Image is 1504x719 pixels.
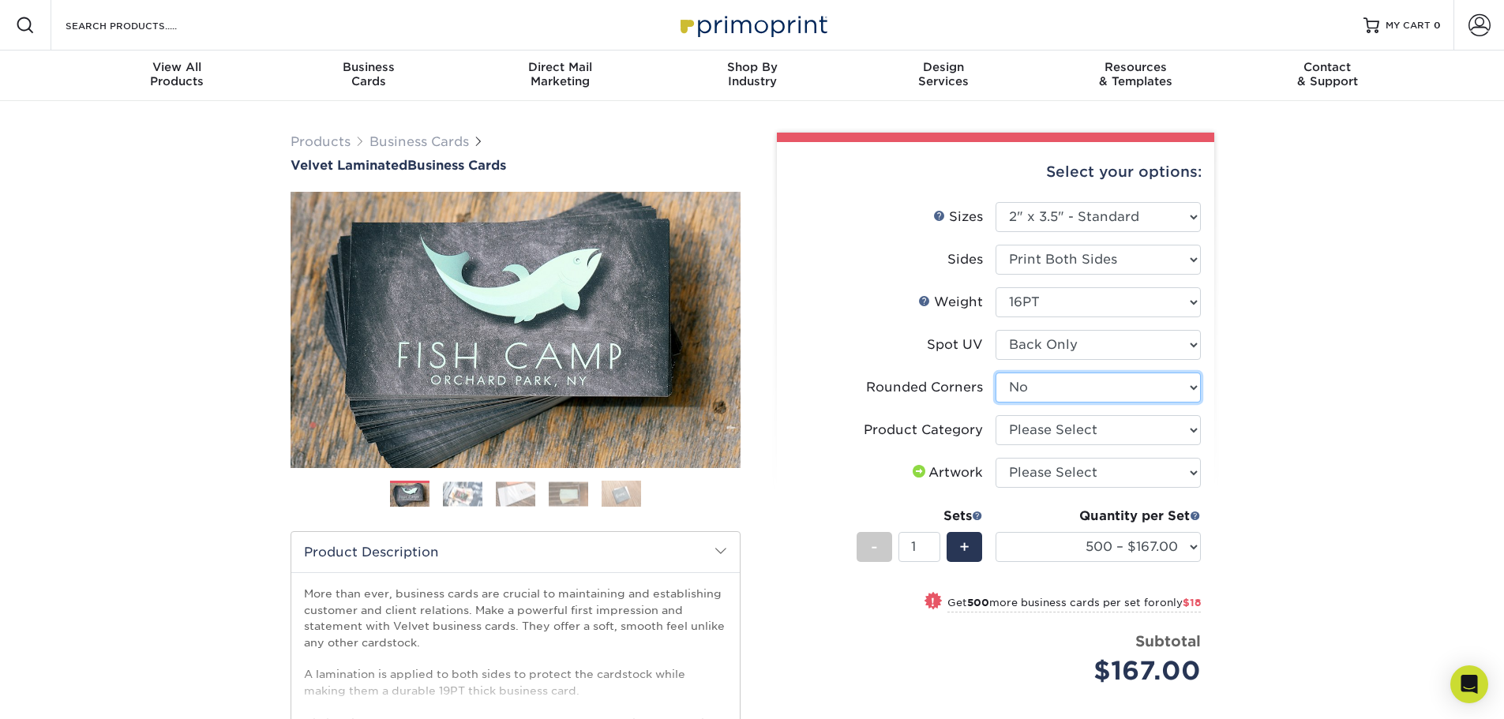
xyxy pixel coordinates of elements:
span: 0 [1434,20,1441,31]
span: - [871,535,878,559]
strong: 500 [967,597,989,609]
h1: Business Cards [291,158,741,173]
input: SEARCH PRODUCTS..... [64,16,218,35]
img: Business Cards 01 [390,475,429,515]
a: Business Cards [369,134,469,149]
img: Business Cards 03 [496,481,535,506]
span: Resources [1040,60,1232,74]
a: View AllProducts [81,51,273,101]
div: Industry [656,60,848,88]
a: Products [291,134,351,149]
span: Design [848,60,1040,74]
div: & Support [1232,60,1423,88]
div: Spot UV [927,335,983,354]
span: only [1160,597,1201,609]
div: Quantity per Set [996,507,1201,526]
span: $18 [1183,597,1201,609]
span: Direct Mail [464,60,656,74]
div: Weight [918,293,983,312]
span: Shop By [656,60,848,74]
img: Business Cards 05 [602,480,641,507]
div: Sets [857,507,983,526]
div: Services [848,60,1040,88]
a: Resources& Templates [1040,51,1232,101]
span: View All [81,60,273,74]
a: DesignServices [848,51,1040,101]
div: & Templates [1040,60,1232,88]
div: Marketing [464,60,656,88]
span: Contact [1232,60,1423,74]
div: Cards [272,60,464,88]
div: Product Category [864,421,983,440]
span: Velvet Laminated [291,158,407,173]
img: Velvet Laminated 01 [291,105,741,555]
strong: Subtotal [1135,632,1201,650]
div: Products [81,60,273,88]
span: Business [272,60,464,74]
a: Velvet LaminatedBusiness Cards [291,158,741,173]
div: Open Intercom Messenger [1450,665,1488,703]
a: Direct MailMarketing [464,51,656,101]
img: Primoprint [673,8,831,42]
span: + [959,535,970,559]
div: Sizes [933,208,983,227]
a: Contact& Support [1232,51,1423,101]
div: Sides [947,250,983,269]
img: Business Cards 02 [443,481,482,506]
img: Business Cards 04 [549,481,588,506]
span: MY CART [1386,19,1431,32]
div: Select your options: [790,142,1202,202]
div: $167.00 [1007,652,1201,690]
div: Rounded Corners [866,378,983,397]
h2: Product Description [291,532,740,572]
a: Shop ByIndustry [656,51,848,101]
div: Artwork [910,463,983,482]
a: BusinessCards [272,51,464,101]
small: Get more business cards per set for [947,597,1201,612]
span: ! [931,594,935,610]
